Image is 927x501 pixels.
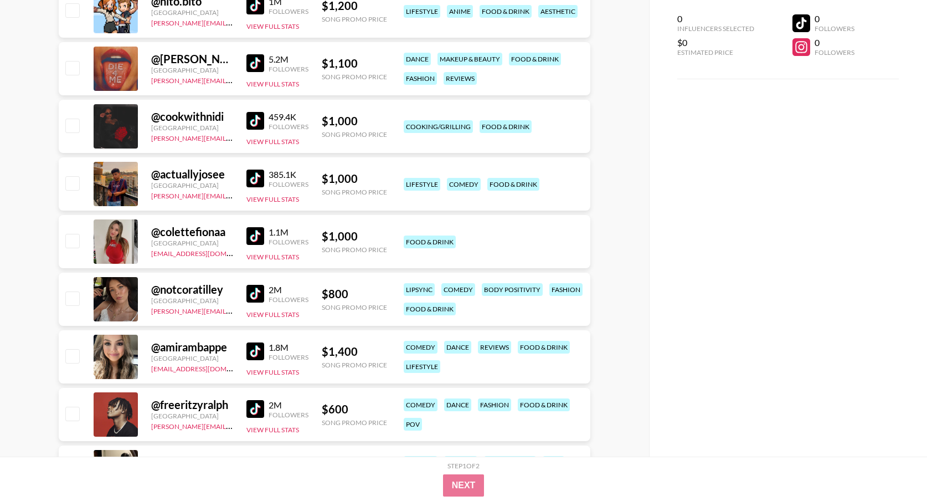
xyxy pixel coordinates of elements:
div: food & drink [480,120,532,133]
div: $ 800 [322,287,387,301]
div: Followers [269,238,308,246]
button: View Full Stats [246,310,299,319]
button: View Full Stats [246,195,299,203]
div: Song Promo Price [322,73,387,81]
a: [PERSON_NAME][EMAIL_ADDRESS][PERSON_NAME][DOMAIN_NAME] [151,190,368,200]
div: dance [444,398,471,411]
div: 0 [815,37,854,48]
a: [PERSON_NAME][EMAIL_ADDRESS][DOMAIN_NAME] [151,74,315,85]
div: 385.1K [269,169,308,180]
div: $ 1,000 [322,172,387,186]
a: [PERSON_NAME][EMAIL_ADDRESS][DOMAIN_NAME] [151,420,315,431]
div: @ actuallyjosee [151,167,233,181]
div: 459.4K [269,111,308,122]
div: Followers [269,180,308,188]
div: @ cookwithnidi [151,110,233,124]
div: lipsync [404,283,435,296]
div: food & drink [484,456,536,469]
button: View Full Stats [246,80,299,88]
div: 2M [269,284,308,295]
a: [EMAIL_ADDRESS][DOMAIN_NAME] [151,247,262,258]
div: skits [543,456,564,469]
div: body positivity [482,283,543,296]
div: Song Promo Price [322,361,387,369]
div: $ 1,400 [322,345,387,359]
div: $0 [677,37,754,48]
div: 5.2M [269,54,308,65]
button: View Full Stats [246,137,299,146]
div: [GEOGRAPHIC_DATA] [151,296,233,305]
div: comedy [441,283,475,296]
img: TikTok [246,285,264,303]
div: 0 [815,13,854,24]
div: 0 [677,13,754,24]
div: aesthetic [538,5,578,18]
div: @ amirambappe [151,340,233,354]
div: 1.1M [269,227,308,238]
div: Song Promo Price [322,246,387,254]
div: [GEOGRAPHIC_DATA] [151,66,233,74]
a: [PERSON_NAME][EMAIL_ADDRESS][DOMAIN_NAME] [151,132,315,142]
div: Influencers Selected [677,24,754,33]
img: TikTok [246,400,264,418]
div: Step 1 of 2 [447,462,480,470]
div: comedy [447,178,481,191]
div: reviews [478,341,511,354]
div: Followers [269,353,308,361]
button: View Full Stats [246,22,299,30]
div: Followers [269,295,308,304]
div: food & drink [404,303,456,315]
div: dance [404,53,431,65]
div: [GEOGRAPHIC_DATA] [151,8,233,17]
div: $ 1,000 [322,229,387,243]
div: Followers [269,65,308,73]
div: fashion [549,283,583,296]
div: $ 1,100 [322,57,387,70]
button: Next [443,474,485,497]
div: anime [447,5,473,18]
div: @ notcoratilley [151,283,233,296]
div: Followers [815,24,854,33]
div: comedy [404,341,437,354]
div: @ colettefionaa [151,225,233,239]
div: food & drink [487,178,539,191]
img: TikTok [246,227,264,245]
div: [GEOGRAPHIC_DATA] [151,181,233,190]
a: [EMAIL_ADDRESS][DOMAIN_NAME] [151,362,262,373]
div: fashion [404,72,437,85]
a: [PERSON_NAME][EMAIL_ADDRESS][DOMAIN_NAME] [151,305,315,315]
div: lifestyle [404,360,440,373]
div: @ freeritzyralph [151,398,233,412]
img: TikTok [246,112,264,130]
img: TikTok [246,54,264,72]
div: Followers [269,7,308,16]
div: makeup & beauty [437,53,502,65]
div: reviews [444,72,477,85]
div: lifestyle [404,5,440,18]
div: [GEOGRAPHIC_DATA] [151,239,233,247]
div: Song Promo Price [322,130,387,139]
div: comedy [404,456,437,469]
div: Song Promo Price [322,418,387,427]
div: fashion [444,456,477,469]
button: View Full Stats [246,368,299,376]
button: View Full Stats [246,426,299,434]
button: View Full Stats [246,253,299,261]
div: $ 600 [322,402,387,416]
div: Song Promo Price [322,15,387,23]
div: food & drink [518,398,570,411]
div: fashion [478,398,511,411]
div: food & drink [480,5,532,18]
div: cooking/grilling [404,120,473,133]
div: $ 1,000 [322,114,387,128]
div: pov [404,418,422,431]
div: Followers [269,122,308,131]
div: dance [444,341,471,354]
div: lifestyle [404,178,440,191]
div: 2M [269,400,308,411]
img: TikTok [246,342,264,360]
div: @ jzgarcia [151,456,233,469]
div: food & drink [509,53,561,65]
div: food & drink [518,341,570,354]
div: [GEOGRAPHIC_DATA] [151,354,233,362]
